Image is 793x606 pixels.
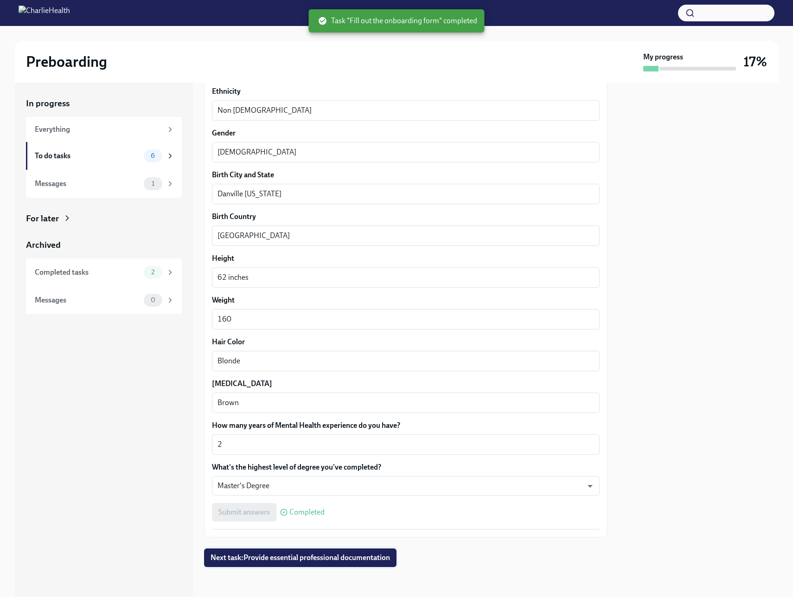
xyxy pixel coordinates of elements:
div: To do tasks [35,151,140,161]
textarea: [GEOGRAPHIC_DATA] [217,230,594,241]
span: 1 [146,180,160,187]
textarea: Danville [US_STATE] [217,188,594,200]
strong: My progress [643,52,683,62]
div: Messages [35,295,140,305]
a: Everything [26,117,182,142]
span: Next task : Provide essential professional documentation [211,553,390,562]
div: Completed tasks [35,267,140,277]
label: Gender [212,128,600,138]
textarea: 2 [217,439,594,450]
span: Task "Fill out the onboarding form" completed [318,16,477,26]
textarea: Non [DEMOGRAPHIC_DATA] [217,105,594,116]
span: Completed [289,509,325,516]
div: For later [26,213,59,225]
img: CharlieHealth [19,6,70,20]
textarea: Blonde [217,355,594,367]
button: Next task:Provide essential professional documentation [204,548,396,567]
span: 0 [145,297,161,303]
div: Messages [35,179,140,189]
textarea: Brown [217,397,594,408]
div: Master's Degree [212,476,600,496]
h3: 17% [743,53,767,70]
textarea: [DEMOGRAPHIC_DATA] [217,147,594,158]
a: In progress [26,97,182,110]
a: Completed tasks2 [26,258,182,286]
a: Messages0 [26,286,182,314]
label: Weight [212,295,600,305]
a: To do tasks6 [26,142,182,170]
label: Hair Color [212,337,600,347]
label: How many years of Mental Health experience do you have? [212,420,600,431]
label: Birth City and State [212,170,600,180]
textarea: 160 [217,314,594,325]
a: For later [26,213,182,225]
textarea: 62 inches [217,272,594,283]
div: Everything [35,124,162,135]
label: [MEDICAL_DATA] [212,379,600,389]
label: Ethnicity [212,86,600,97]
span: 6 [145,152,160,159]
span: 2 [146,269,160,276]
h2: Preboarding [26,52,107,71]
label: Height [212,253,600,264]
label: Birth Country [212,212,600,222]
label: What's the highest level of degree you've completed? [212,462,600,472]
a: Messages1 [26,170,182,198]
a: Archived [26,239,182,251]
